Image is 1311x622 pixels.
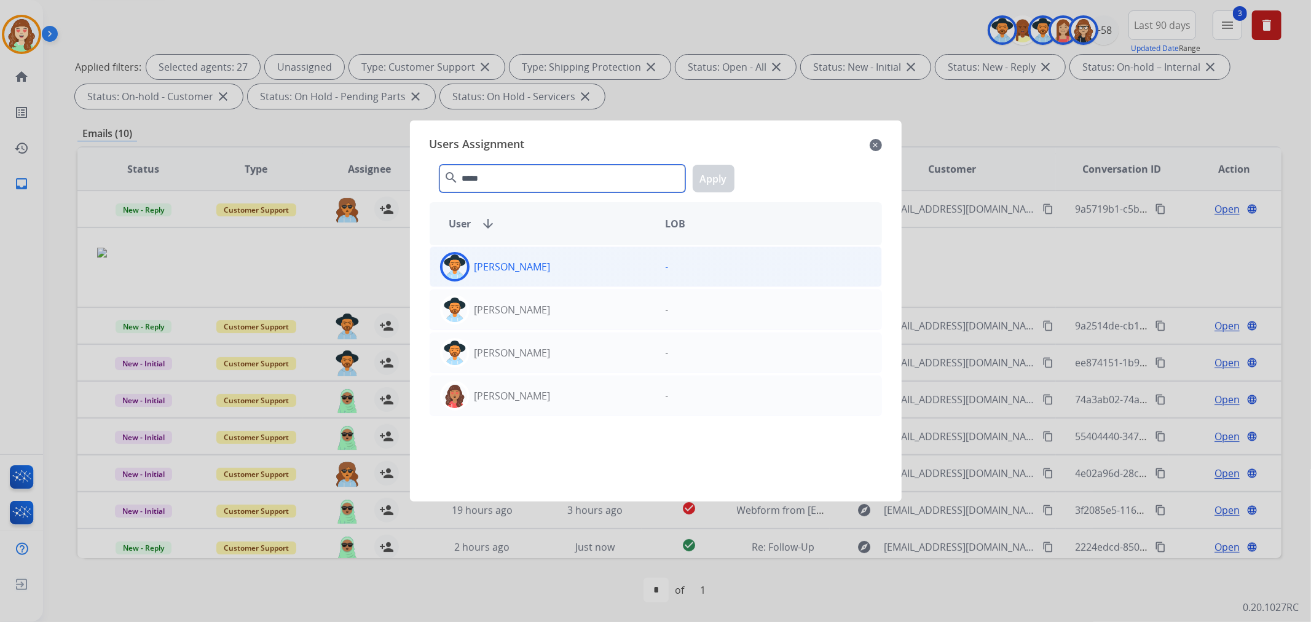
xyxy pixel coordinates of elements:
p: - [666,302,669,317]
div: User [439,216,656,231]
mat-icon: search [444,170,459,185]
p: - [666,388,669,403]
p: - [666,345,669,360]
span: LOB [666,216,686,231]
p: [PERSON_NAME] [474,259,551,274]
button: Apply [693,165,734,192]
p: [PERSON_NAME] [474,345,551,360]
span: Users Assignment [430,135,525,155]
mat-icon: arrow_downward [481,216,496,231]
mat-icon: close [870,138,882,152]
p: [PERSON_NAME] [474,302,551,317]
p: - [666,259,669,274]
p: [PERSON_NAME] [474,388,551,403]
